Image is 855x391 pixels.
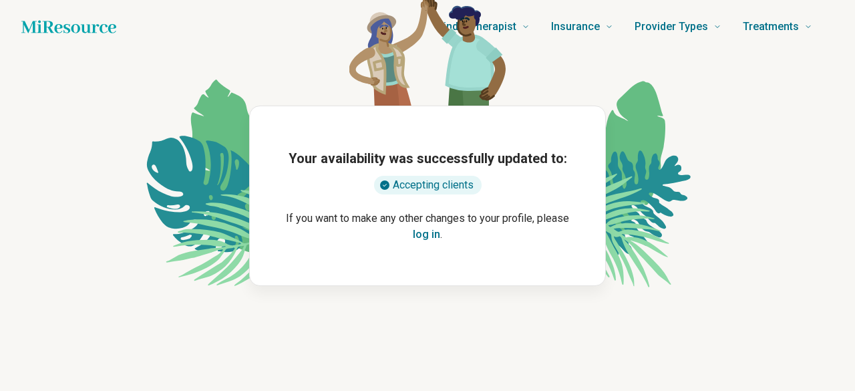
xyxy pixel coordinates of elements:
span: Insurance [551,17,600,36]
a: Home page [21,13,116,40]
button: log in [413,227,440,243]
div: Accepting clients [374,176,482,194]
span: Treatments [743,17,799,36]
p: If you want to make any other changes to your profile, please . [271,211,584,243]
h1: Your availability was successfully updated to: [289,149,567,168]
span: Provider Types [635,17,708,36]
